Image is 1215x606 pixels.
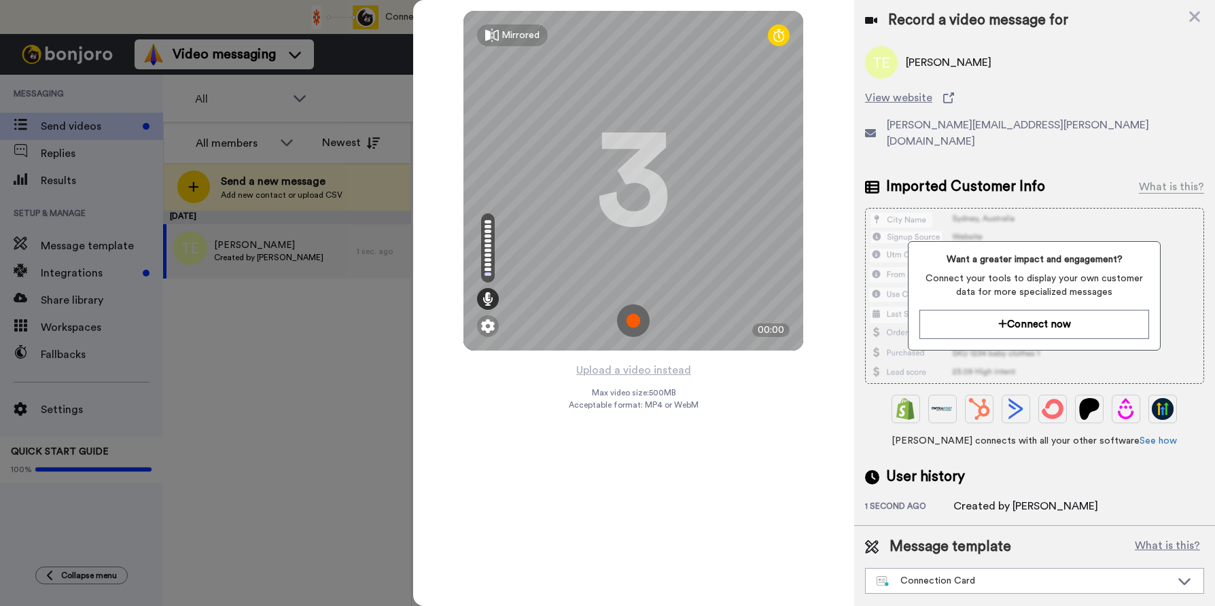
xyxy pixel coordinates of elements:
[886,467,965,487] span: User history
[919,253,1149,266] span: Want a greater impact and engagement?
[1115,398,1137,420] img: Drip
[886,177,1045,197] span: Imported Customer Info
[1139,179,1204,195] div: What is this?
[895,398,917,420] img: Shopify
[890,537,1011,557] span: Message template
[877,576,890,587] img: nextgen-template.svg
[617,304,650,337] img: ic_record_start.svg
[865,434,1204,448] span: [PERSON_NAME] connects with all your other software
[572,361,695,379] button: Upload a video instead
[1140,436,1177,446] a: See how
[1042,398,1063,420] img: ConvertKit
[865,501,953,514] div: 1 second ago
[596,130,671,232] div: 3
[591,387,675,398] span: Max video size: 500 MB
[481,319,495,333] img: ic_gear.svg
[569,399,699,410] span: Acceptable format: MP4 or WebM
[1152,398,1174,420] img: GoHighLevel
[887,117,1204,149] span: [PERSON_NAME][EMAIL_ADDRESS][PERSON_NAME][DOMAIN_NAME]
[1078,398,1100,420] img: Patreon
[1005,398,1027,420] img: ActiveCampaign
[932,398,953,420] img: Ontraport
[968,398,990,420] img: Hubspot
[953,498,1098,514] div: Created by [PERSON_NAME]
[752,323,790,337] div: 00:00
[919,310,1149,339] button: Connect now
[919,272,1149,299] span: Connect your tools to display your own customer data for more specialized messages
[877,574,1171,588] div: Connection Card
[1131,537,1204,557] button: What is this?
